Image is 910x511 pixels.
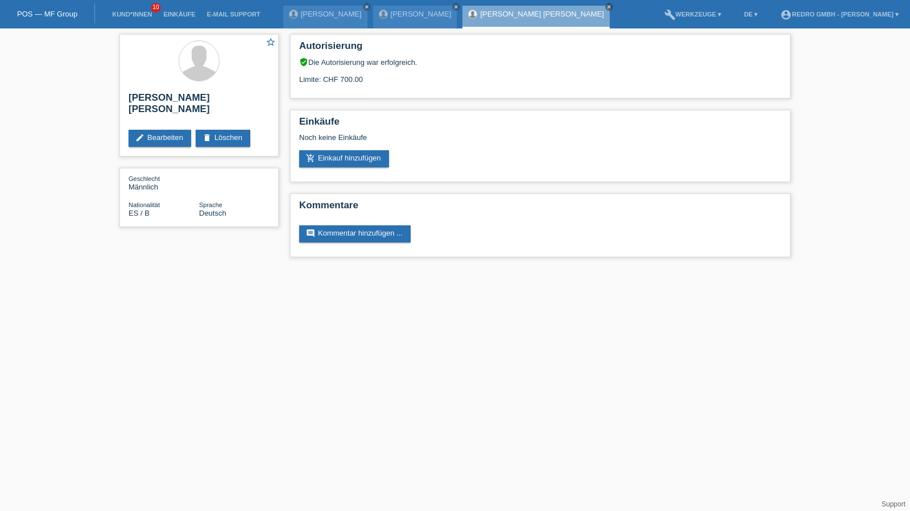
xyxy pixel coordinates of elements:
span: Nationalität [129,201,160,208]
a: account_circleRedro GmbH - [PERSON_NAME] ▾ [775,11,904,18]
i: comment [306,229,315,238]
h2: Kommentare [299,200,781,217]
span: Sprache [199,201,222,208]
i: close [364,4,370,10]
a: [PERSON_NAME] [PERSON_NAME] [480,10,603,18]
span: Spanien / B / 01.08.2022 [129,209,150,217]
i: account_circle [780,9,792,20]
i: close [606,4,612,10]
a: editBearbeiten [129,130,191,147]
a: close [605,3,613,11]
a: [PERSON_NAME] [391,10,452,18]
div: Limite: CHF 700.00 [299,67,781,84]
span: Deutsch [199,209,226,217]
i: build [664,9,676,20]
a: [PERSON_NAME] [301,10,362,18]
h2: [PERSON_NAME] [PERSON_NAME] [129,92,270,121]
i: star_border [266,37,276,47]
div: Die Autorisierung war erfolgreich. [299,57,781,67]
a: commentKommentar hinzufügen ... [299,225,411,242]
a: DE ▾ [738,11,763,18]
a: close [452,3,460,11]
i: close [453,4,459,10]
a: star_border [266,37,276,49]
h2: Einkäufe [299,116,781,133]
a: Support [882,500,905,508]
a: deleteLöschen [196,130,250,147]
i: add_shopping_cart [306,154,315,163]
i: edit [135,133,144,142]
a: add_shopping_cartEinkauf hinzufügen [299,150,389,167]
a: E-Mail Support [201,11,266,18]
h2: Autorisierung [299,40,781,57]
a: close [363,3,371,11]
a: POS — MF Group [17,10,77,18]
i: verified_user [299,57,308,67]
span: 10 [151,3,161,13]
i: delete [202,133,212,142]
a: Kund*innen [106,11,158,18]
a: Einkäufe [158,11,201,18]
div: Noch keine Einkäufe [299,133,781,150]
span: Geschlecht [129,175,160,182]
a: buildWerkzeuge ▾ [659,11,727,18]
div: Männlich [129,174,199,191]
